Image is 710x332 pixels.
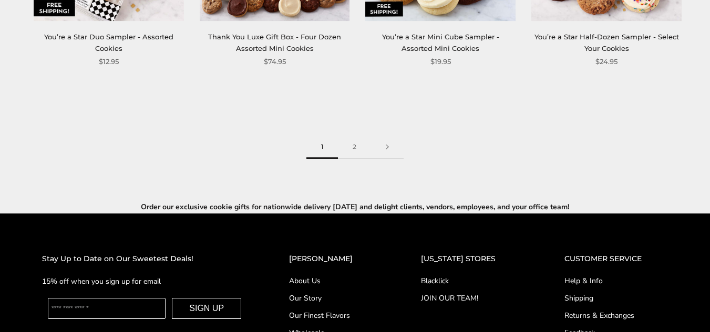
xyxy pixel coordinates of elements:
b: Order our exclusive cookie gifts for nationwide delivery [DATE] and delight clients, vendors, emp... [141,202,569,212]
span: $12.95 [99,56,119,67]
a: You’re a Star Half-Dozen Sampler - Select Your Cookies [534,33,679,52]
a: 2 [338,135,371,159]
h2: [US_STATE] STORES [421,253,522,265]
a: Returns & Exchanges [564,310,668,321]
a: JOIN OUR TEAM! [421,293,522,304]
button: SIGN UP [172,298,241,319]
a: Next page [371,135,404,159]
a: Our Story [289,293,379,304]
span: $19.95 [430,56,451,67]
a: Help & Info [564,275,668,286]
h2: CUSTOMER SERVICE [564,253,668,265]
a: Blacklick [421,275,522,286]
a: You’re a Star Duo Sampler - Assorted Cookies [44,33,173,52]
h2: [PERSON_NAME] [289,253,379,265]
a: Our Finest Flavors [289,310,379,321]
a: You’re a Star Mini Cube Sampler - Assorted Mini Cookies [382,33,499,52]
p: 15% off when you sign up for email [42,275,247,287]
a: Shipping [564,293,668,304]
a: About Us [289,275,379,286]
h2: Stay Up to Date on Our Sweetest Deals! [42,253,247,265]
iframe: Sign Up via Text for Offers [8,292,109,324]
a: Thank You Luxe Gift Box - Four Dozen Assorted Mini Cookies [208,33,341,52]
span: 1 [306,135,338,159]
span: $74.95 [264,56,286,67]
span: $24.95 [595,56,618,67]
